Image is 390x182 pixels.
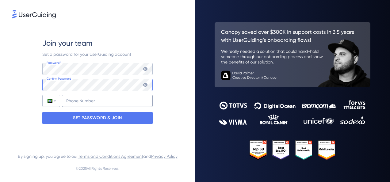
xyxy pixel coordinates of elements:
[73,113,122,123] p: SET PASSWORD & JOIN
[219,100,366,125] img: 9302ce2ac39453076f5bc0f2f2ca889b.svg
[76,165,119,172] span: © 2025 All Rights Reserved.
[12,10,56,18] img: 8faab4ba6bc7696a72372aa768b0286c.svg
[250,140,335,160] img: 25303e33045975176eb484905ab012ff.svg
[42,52,131,57] span: Set a password for your UserGuiding account
[43,95,60,107] div: Brazil: + 55
[18,153,178,160] span: By signing up, you agree to our and
[62,95,153,107] input: Phone Number
[215,22,370,87] img: 26c0aa7c25a843aed4baddd2b5e0fa68.svg
[78,154,143,159] a: Terms and Conditions Agreement
[42,38,92,48] span: Join your team
[151,154,178,159] a: Privacy Policy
